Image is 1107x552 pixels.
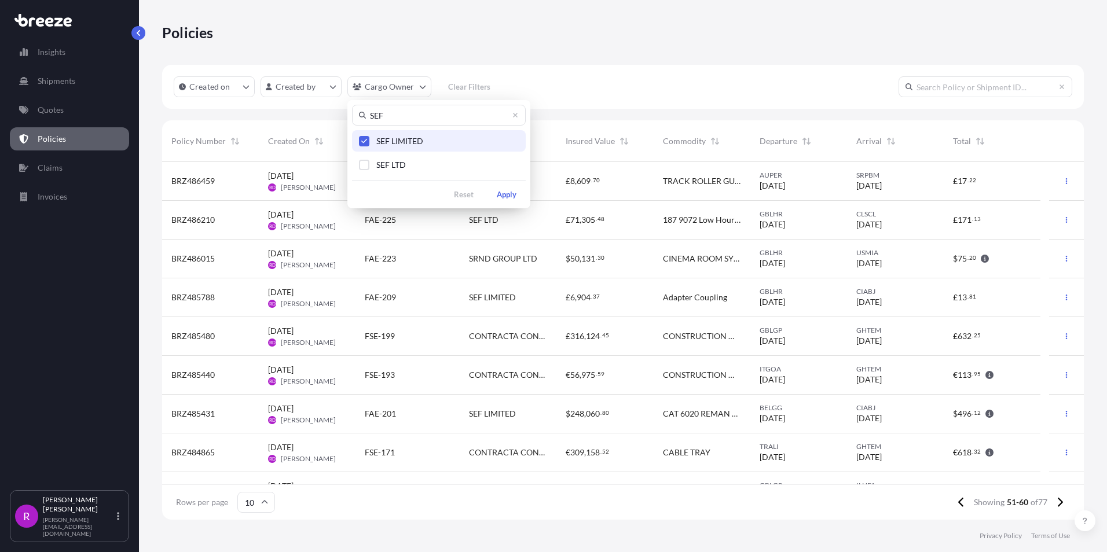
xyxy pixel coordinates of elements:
[487,185,526,204] button: Apply
[445,185,483,204] button: Reset
[497,189,516,200] p: Apply
[352,105,526,126] input: Search cargo owner
[352,130,526,152] button: SEF LIMITED
[376,135,423,147] span: SEF LIMITED
[347,100,530,208] div: cargoOwner Filter options
[376,159,406,171] span: SEF LTD
[454,189,474,200] p: Reset
[352,130,526,175] div: Select Option
[352,154,526,175] button: SEF LTD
